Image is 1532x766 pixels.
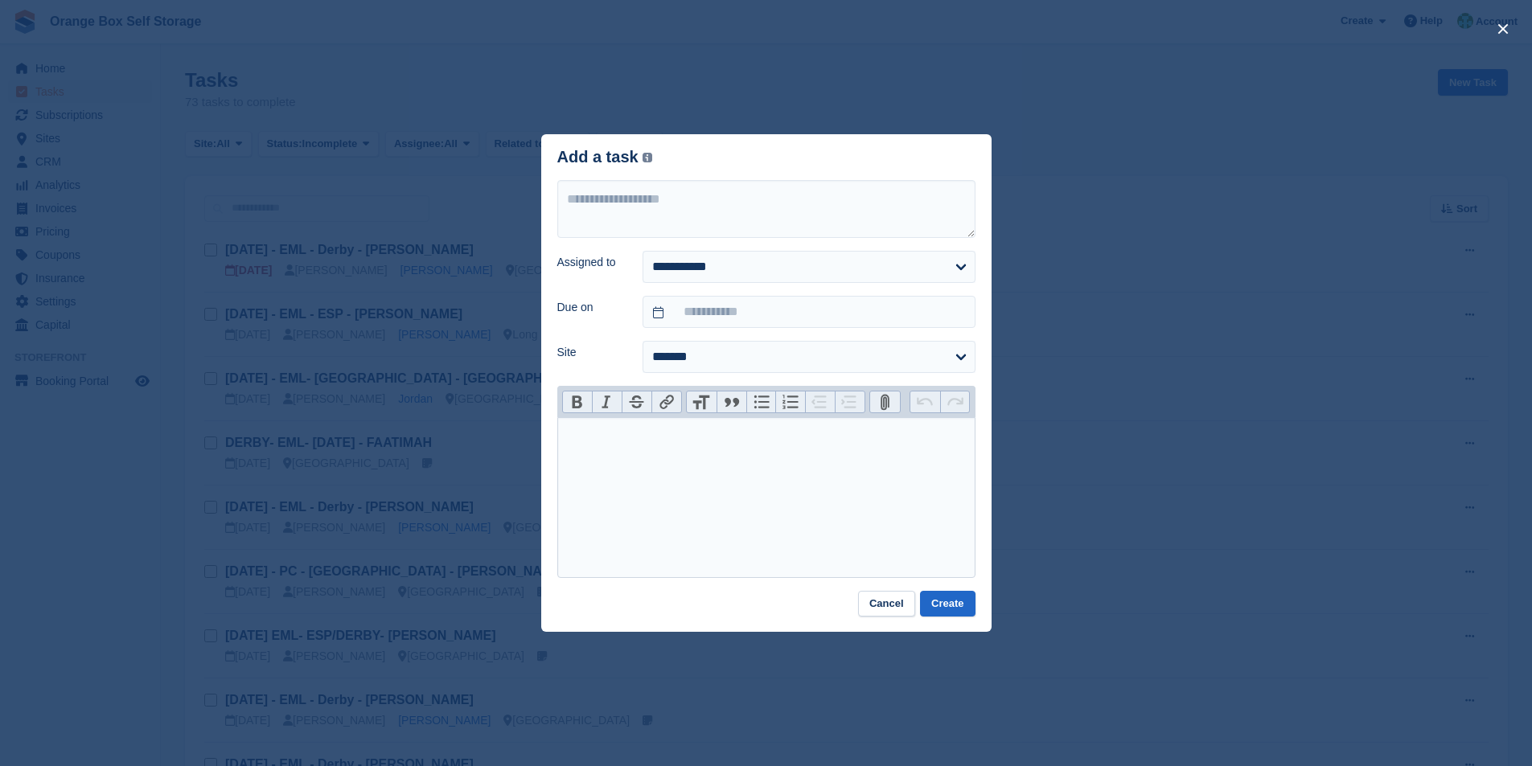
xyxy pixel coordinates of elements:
button: Bold [563,391,593,412]
img: icon-info-grey-7440780725fd019a000dd9b08b2336e03edf1995a4989e88bcd33f0948082b44.svg [643,153,652,162]
button: Undo [910,391,940,412]
label: Site [557,344,624,361]
button: Link [651,391,681,412]
button: Increase Level [835,391,865,412]
button: Numbers [775,391,805,412]
label: Assigned to [557,254,624,271]
button: Create [920,591,975,617]
button: Redo [940,391,970,412]
button: Italic [592,391,622,412]
button: Cancel [858,591,915,617]
label: Due on [557,299,624,316]
button: close [1490,16,1516,42]
button: Strikethrough [622,391,651,412]
div: Add a task [557,148,653,166]
button: Bullets [746,391,776,412]
button: Heading [687,391,717,412]
button: Attach Files [870,391,900,412]
button: Decrease Level [805,391,835,412]
button: Quote [717,391,746,412]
